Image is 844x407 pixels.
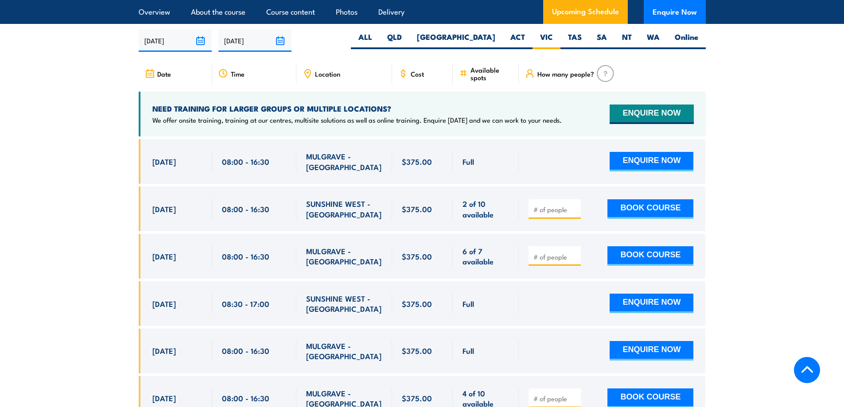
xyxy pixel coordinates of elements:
span: [DATE] [152,298,176,309]
span: Location [315,70,340,78]
span: MULGRAVE - [GEOGRAPHIC_DATA] [306,246,382,267]
span: [DATE] [152,204,176,214]
button: BOOK COURSE [607,199,693,219]
span: Date [157,70,171,78]
label: ALL [351,32,380,49]
span: 6 of 7 available [463,246,509,267]
span: [DATE] [152,393,176,403]
span: SUNSHINE WEST - [GEOGRAPHIC_DATA] [306,293,382,314]
h4: NEED TRAINING FOR LARGER GROUPS OR MULTIPLE LOCATIONS? [152,104,562,113]
button: BOOK COURSE [607,246,693,266]
span: $375.00 [402,204,432,214]
span: Full [463,156,474,167]
span: $375.00 [402,298,432,309]
span: [DATE] [152,156,176,167]
input: # of people [533,205,578,214]
span: [DATE] [152,251,176,261]
span: 08:00 - 16:30 [222,345,269,356]
span: Available spots [471,66,513,81]
span: $375.00 [402,251,432,261]
input: # of people [533,394,578,403]
button: ENQUIRE NOW [610,294,693,313]
span: Cost [411,70,424,78]
label: NT [615,32,639,49]
span: MULGRAVE - [GEOGRAPHIC_DATA] [306,151,382,172]
span: [DATE] [152,345,176,356]
span: MULGRAVE - [GEOGRAPHIC_DATA] [306,341,382,361]
span: SUNSHINE WEST - [GEOGRAPHIC_DATA] [306,198,382,219]
span: $375.00 [402,345,432,356]
span: Full [463,298,474,309]
input: To date [218,29,292,52]
span: 08:00 - 16:30 [222,204,269,214]
span: $375.00 [402,393,432,403]
span: 08:00 - 16:30 [222,393,269,403]
label: SA [589,32,615,49]
label: TAS [560,32,589,49]
span: Full [463,345,474,356]
span: 08:00 - 16:30 [222,251,269,261]
label: ACT [503,32,533,49]
label: WA [639,32,667,49]
span: 08:30 - 17:00 [222,298,269,309]
span: Time [231,70,245,78]
span: 2 of 10 available [463,198,509,219]
p: We offer onsite training, training at our centres, multisite solutions as well as online training... [152,116,562,124]
input: From date [139,29,212,52]
button: ENQUIRE NOW [610,105,693,124]
button: ENQUIRE NOW [610,152,693,171]
span: How many people? [537,70,594,78]
label: Online [667,32,706,49]
span: 08:00 - 16:30 [222,156,269,167]
label: QLD [380,32,409,49]
span: $375.00 [402,156,432,167]
button: ENQUIRE NOW [610,341,693,360]
label: [GEOGRAPHIC_DATA] [409,32,503,49]
label: VIC [533,32,560,49]
input: # of people [533,252,578,261]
